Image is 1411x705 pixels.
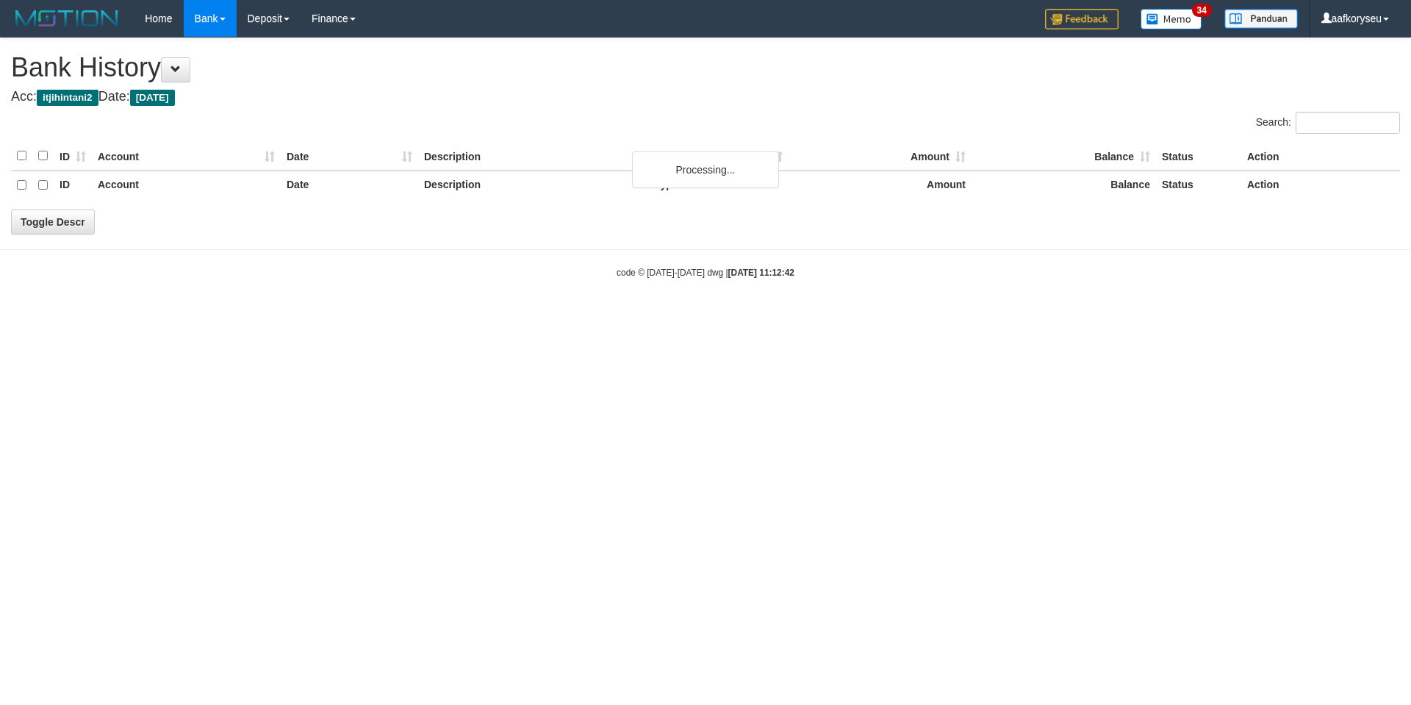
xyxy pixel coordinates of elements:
[281,171,418,199] th: Date
[1241,142,1400,171] th: Action
[11,90,1400,104] h4: Acc: Date:
[1296,112,1400,134] input: Search:
[1141,9,1202,29] img: Button%20Memo.svg
[92,142,281,171] th: Account
[1224,9,1298,29] img: panduan.png
[54,171,92,199] th: ID
[1045,9,1119,29] img: Feedback.jpg
[130,90,175,106] span: [DATE]
[92,171,281,199] th: Account
[11,210,95,235] a: Toggle Descr
[789,171,972,199] th: Amount
[1256,112,1400,134] label: Search:
[54,142,92,171] th: ID
[1156,171,1241,199] th: Status
[728,268,794,278] strong: [DATE] 11:12:42
[972,142,1156,171] th: Balance
[418,171,649,199] th: Description
[649,142,789,171] th: Type
[281,142,418,171] th: Date
[1192,4,1212,17] span: 34
[617,268,794,278] small: code © [DATE]-[DATE] dwg |
[11,53,1400,82] h1: Bank History
[972,171,1156,199] th: Balance
[37,90,98,106] span: itjihintani2
[1241,171,1400,199] th: Action
[11,7,123,29] img: MOTION_logo.png
[418,142,649,171] th: Description
[789,142,972,171] th: Amount
[632,151,779,188] div: Processing...
[1156,142,1241,171] th: Status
